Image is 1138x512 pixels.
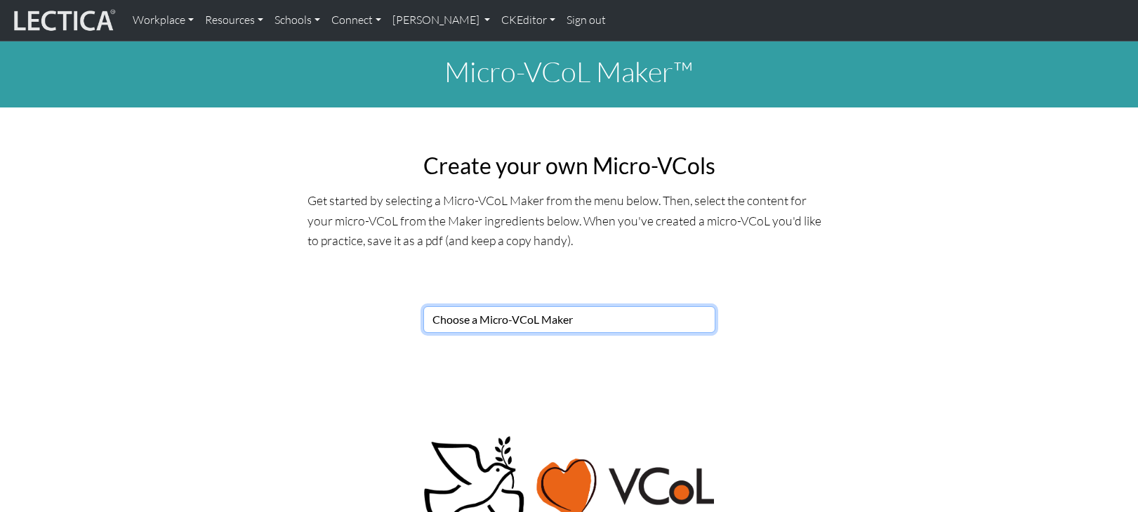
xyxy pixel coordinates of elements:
[127,6,199,35] a: Workplace
[326,6,387,35] a: Connect
[199,6,269,35] a: Resources
[11,7,116,34] img: lecticalive
[561,6,611,35] a: Sign out
[387,6,496,35] a: [PERSON_NAME]
[269,6,326,35] a: Schools
[307,152,831,179] h2: Create your own Micro-VCols
[307,190,831,249] p: Get started by selecting a Micro-VCoL Maker from the menu below. Then, select the content for you...
[496,6,561,35] a: CKEditor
